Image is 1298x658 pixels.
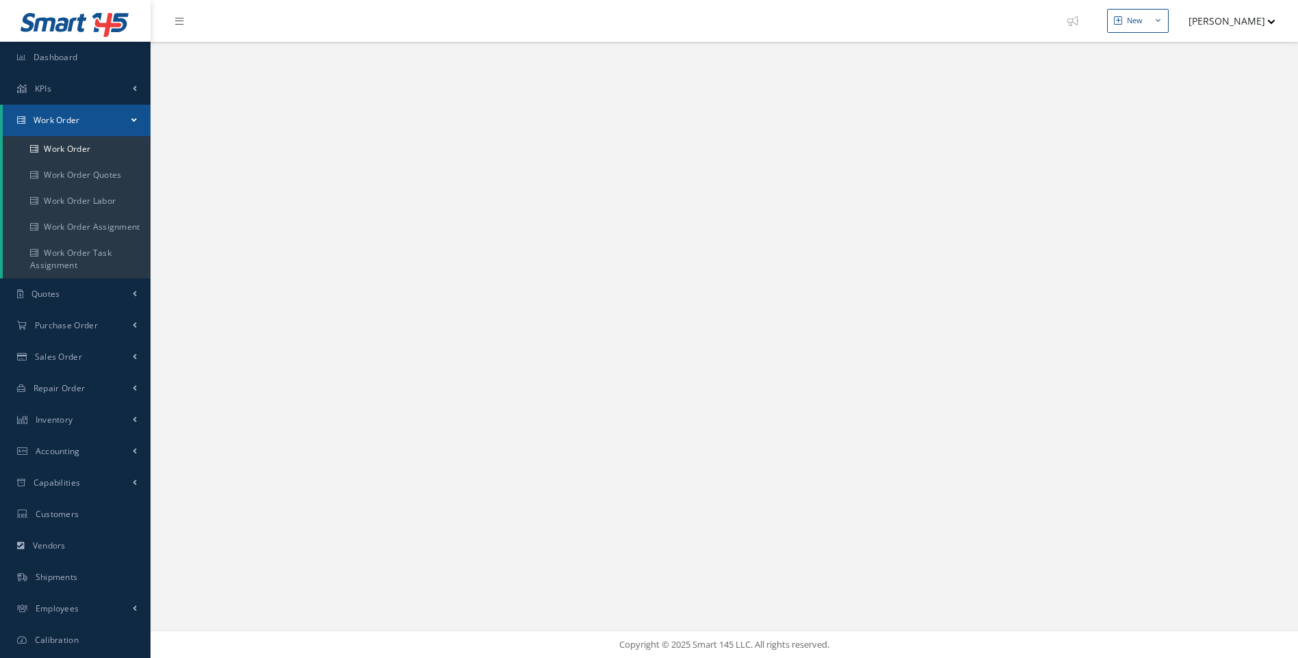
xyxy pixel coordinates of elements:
span: Dashboard [34,51,78,63]
span: Inventory [36,414,73,425]
a: Work Order [3,136,151,162]
span: KPIs [35,83,51,94]
a: Work Order Labor [3,188,151,214]
a: Work Order Task Assignment [3,240,151,278]
a: Work Order Assignment [3,214,151,240]
div: Copyright © 2025 Smart 145 LLC. All rights reserved. [164,638,1284,652]
span: Customers [36,508,79,520]
div: New [1127,15,1143,27]
span: Employees [36,603,79,614]
span: Capabilities [34,477,81,488]
span: Shipments [36,571,78,583]
a: Work Order [3,105,151,136]
a: Work Order Quotes [3,162,151,188]
span: Work Order [34,114,80,126]
span: Vendors [33,540,66,551]
span: Accounting [36,445,80,457]
span: Repair Order [34,382,86,394]
span: Purchase Order [35,319,98,331]
span: Sales Order [35,351,82,363]
button: [PERSON_NAME] [1176,8,1275,34]
span: Calibration [35,634,79,646]
span: Quotes [31,288,60,300]
button: New [1107,9,1169,33]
